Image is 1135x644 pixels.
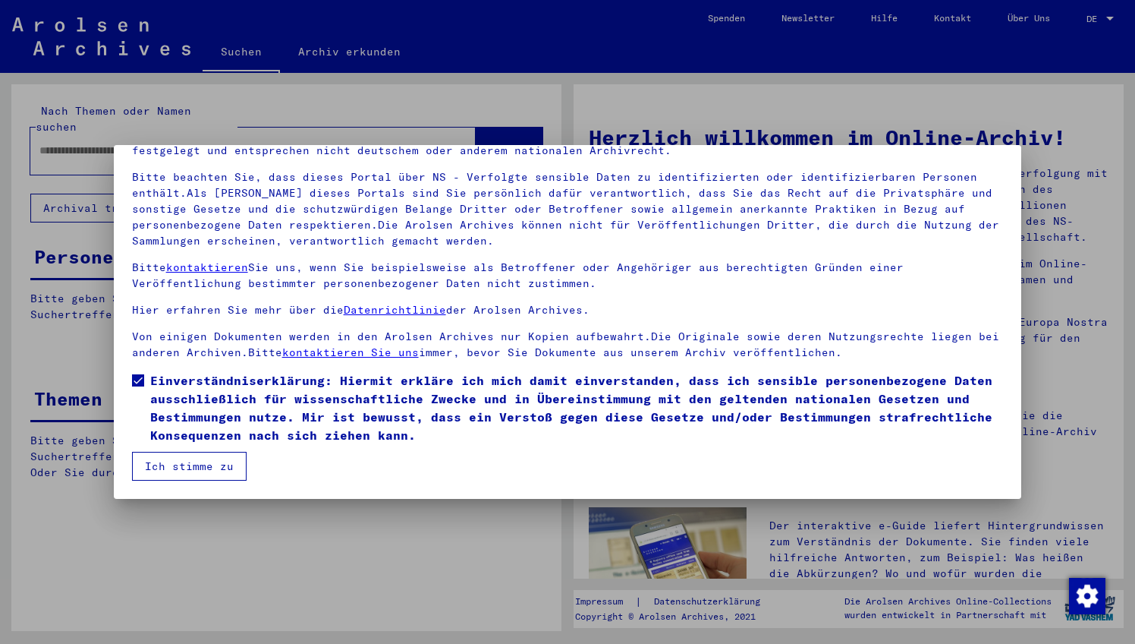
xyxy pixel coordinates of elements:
a: kontaktieren [166,260,248,274]
p: Bitte beachten Sie, dass dieses Portal über NS - Verfolgte sensible Daten zu identifizierten oder... [132,169,1004,249]
a: kontaktieren Sie uns [282,346,419,359]
button: Ich stimme zu [132,452,247,481]
p: Von einigen Dokumenten werden in den Arolsen Archives nur Kopien aufbewahrt.Die Originale sowie d... [132,329,1004,361]
span: Einverständniserklärung: Hiermit erkläre ich mich damit einverstanden, dass ich sensible personen... [150,371,1004,444]
img: Zustimmung ändern [1069,578,1105,614]
div: Zustimmung ändern [1068,577,1105,614]
a: Datenrichtlinie [344,303,446,317]
p: Bitte Sie uns, wenn Sie beispielsweise als Betroffener oder Angehöriger aus berechtigten Gründen ... [132,260,1004,292]
p: Hier erfahren Sie mehr über die der Arolsen Archives. [132,302,1004,318]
